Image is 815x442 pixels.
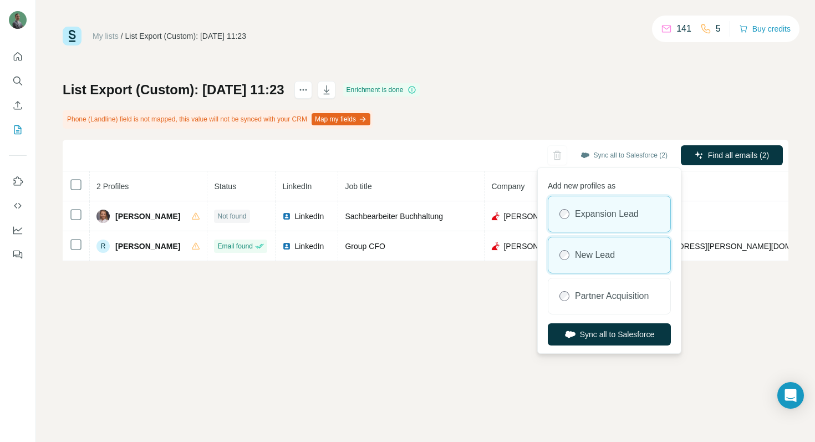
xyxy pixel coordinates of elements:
[63,81,284,99] h1: List Export (Custom): [DATE] 11:23
[575,207,639,221] label: Expansion Lead
[708,150,769,161] span: Find all emails (2)
[491,212,500,221] img: company-logo
[575,248,615,262] label: New Lead
[345,212,443,221] span: Sachbearbeiter Buchhaltung
[716,22,721,35] p: 5
[777,382,804,409] div: Open Intercom Messenger
[115,241,180,252] span: [PERSON_NAME]
[9,245,27,265] button: Feedback
[282,212,291,221] img: LinkedIn logo
[676,22,691,35] p: 141
[93,32,119,40] a: My lists
[294,241,324,252] span: LinkedIn
[217,211,246,221] span: Not found
[9,95,27,115] button: Enrich CSV
[96,210,110,223] img: Avatar
[491,182,524,191] span: Company
[96,240,110,253] div: R
[548,323,671,346] button: Sync all to Salesforce
[739,21,791,37] button: Buy credits
[681,145,783,165] button: Find all emails (2)
[115,211,180,222] span: [PERSON_NAME]
[9,196,27,216] button: Use Surfe API
[573,147,675,164] button: Sync all to Salesforce (2)
[217,241,252,251] span: Email found
[125,31,246,42] div: List Export (Custom): [DATE] 11:23
[214,182,236,191] span: Status
[312,113,370,125] button: Map my fields
[294,81,312,99] button: actions
[121,31,123,42] li: /
[503,241,624,252] span: [PERSON_NAME] & [PERSON_NAME] GmbH
[345,242,385,251] span: Group CFO
[575,289,649,303] label: Partner Acquisition
[63,27,81,45] img: Surfe Logo
[282,182,312,191] span: LinkedIn
[9,71,27,91] button: Search
[491,242,500,251] img: company-logo
[9,11,27,29] img: Avatar
[282,242,291,251] img: LinkedIn logo
[96,182,129,191] span: 2 Profiles
[63,110,373,129] div: Phone (Landline) field is not mapped, this value will not be synced with your CRM
[503,211,624,222] span: [PERSON_NAME] & [PERSON_NAME] GmbH
[345,182,371,191] span: Job title
[9,120,27,140] button: My lists
[343,83,420,96] div: Enrichment is done
[548,176,671,191] p: Add new profiles as
[294,211,324,222] span: LinkedIn
[9,171,27,191] button: Use Surfe on LinkedIn
[9,47,27,67] button: Quick start
[9,220,27,240] button: Dashboard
